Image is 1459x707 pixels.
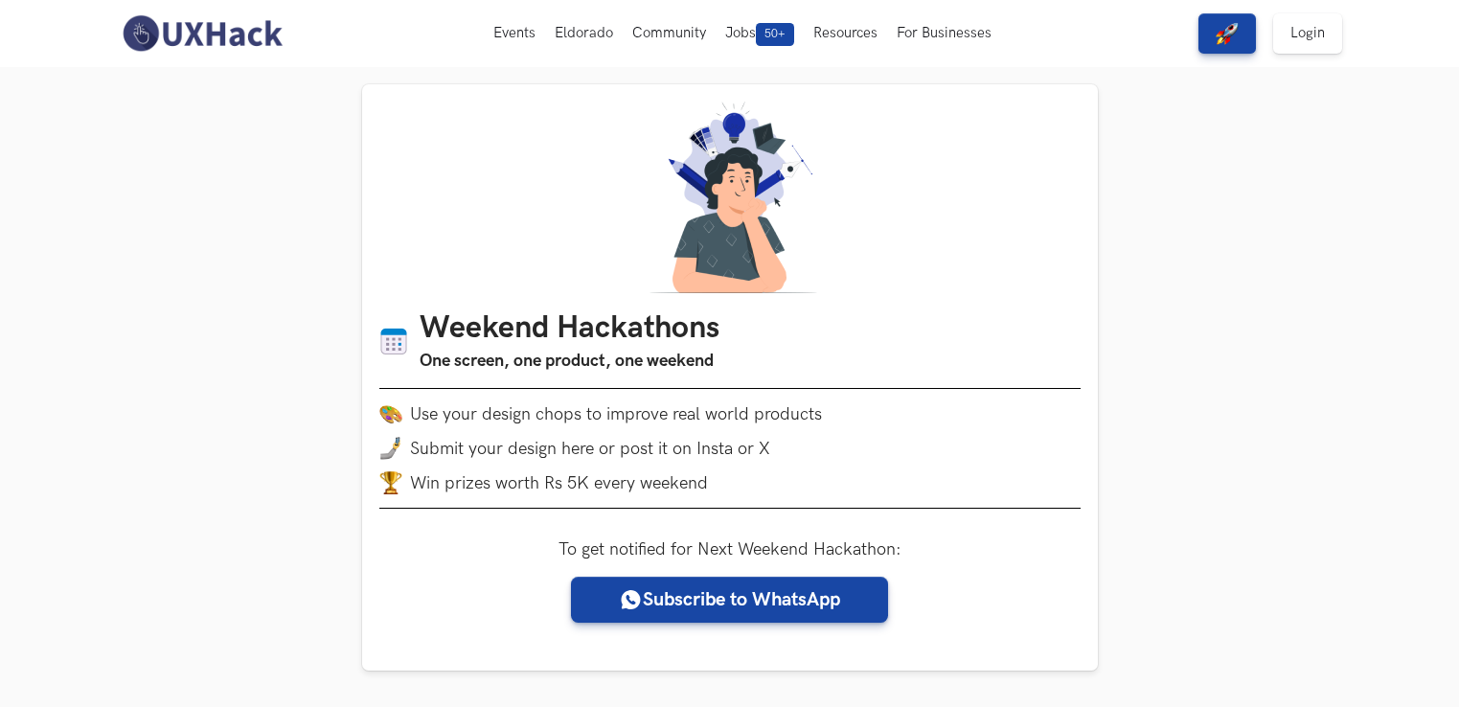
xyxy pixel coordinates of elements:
h3: One screen, one product, one weekend [420,348,719,375]
img: palette.png [379,402,402,425]
img: trophy.png [379,471,402,494]
span: 50+ [756,23,794,46]
img: A designer thinking [638,102,822,293]
span: Submit your design here or post it on Insta or X [410,439,770,459]
img: Calendar icon [379,327,408,356]
img: rocket [1216,22,1239,45]
h1: Weekend Hackathons [420,310,719,348]
li: Use your design chops to improve real world products [379,402,1081,425]
label: To get notified for Next Weekend Hackathon: [559,539,901,559]
img: UXHack-logo.png [117,13,287,54]
li: Win prizes worth Rs 5K every weekend [379,471,1081,494]
img: mobile-in-hand.png [379,437,402,460]
a: Subscribe to WhatsApp [571,577,888,623]
a: Login [1273,13,1342,54]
